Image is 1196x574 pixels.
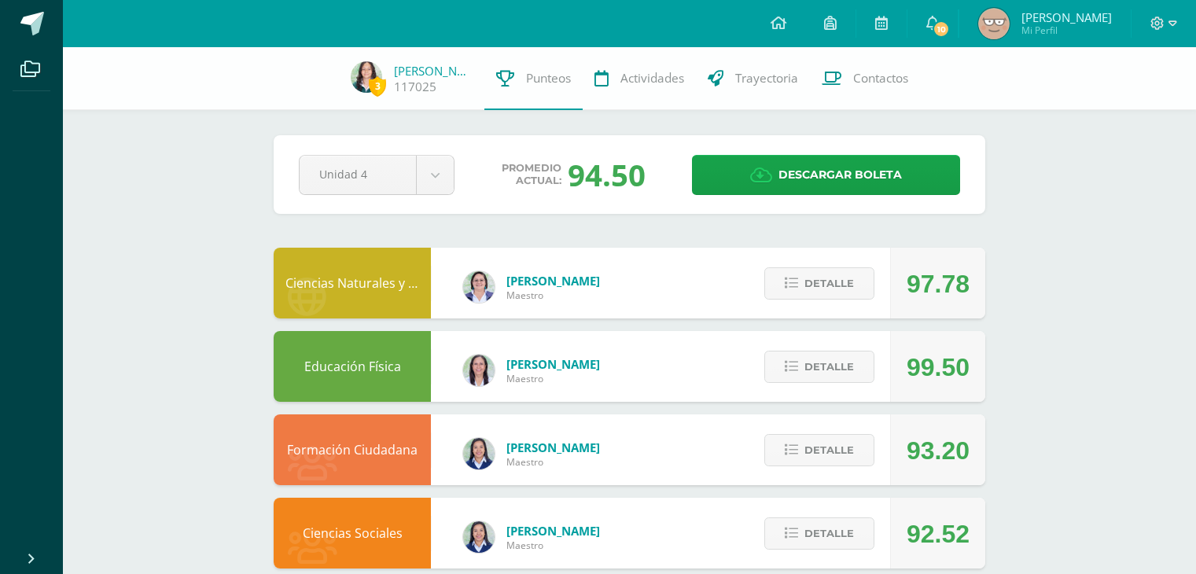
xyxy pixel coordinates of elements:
img: 7f3683f90626f244ba2c27139dbb4749.png [463,271,495,303]
a: Trayectoria [696,47,810,110]
button: Detalle [764,434,874,466]
span: Actividades [620,70,684,86]
span: 10 [933,20,950,38]
span: [PERSON_NAME] [506,356,600,372]
a: Actividades [583,47,696,110]
span: Punteos [526,70,571,86]
div: 97.78 [907,248,970,319]
span: 3 [369,76,386,96]
div: 99.50 [907,332,970,403]
span: [PERSON_NAME] [506,440,600,455]
a: Contactos [810,47,920,110]
a: 117025 [394,79,436,95]
div: Ciencias Naturales y Tecnología [274,248,431,318]
a: [PERSON_NAME] [394,63,473,79]
div: 93.20 [907,415,970,486]
span: [PERSON_NAME] [506,523,600,539]
span: [PERSON_NAME] [1021,9,1112,25]
span: Maestro [506,372,600,385]
span: Contactos [853,70,908,86]
div: Ciencias Sociales [274,498,431,568]
img: 2054723c2f74f367978d1dcba6abb0dd.png [351,61,382,93]
span: Unidad 4 [319,156,396,193]
span: Maestro [506,455,600,469]
span: Detalle [804,436,854,465]
span: Promedio actual: [502,162,561,187]
span: Maestro [506,539,600,552]
span: Descargar boleta [778,156,902,194]
a: Punteos [484,47,583,110]
span: Trayectoria [735,70,798,86]
img: 0720b70caab395a5f554da48e8831271.png [463,438,495,469]
img: 0720b70caab395a5f554da48e8831271.png [463,521,495,553]
a: Descargar boleta [692,155,960,195]
a: Unidad 4 [300,156,454,194]
button: Detalle [764,517,874,550]
img: f77eda19ab9d4901e6803b4611072024.png [463,355,495,386]
span: Detalle [804,352,854,381]
span: Maestro [506,289,600,302]
div: Formación Ciudadana [274,414,431,485]
span: Mi Perfil [1021,24,1112,37]
div: 92.52 [907,499,970,569]
img: 1d0ca742f2febfec89986c8588b009e1.png [978,8,1010,39]
div: 94.50 [568,154,646,195]
button: Detalle [764,267,874,300]
div: Educación Física [274,331,431,402]
span: Detalle [804,519,854,548]
span: [PERSON_NAME] [506,273,600,289]
span: Detalle [804,269,854,298]
button: Detalle [764,351,874,383]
